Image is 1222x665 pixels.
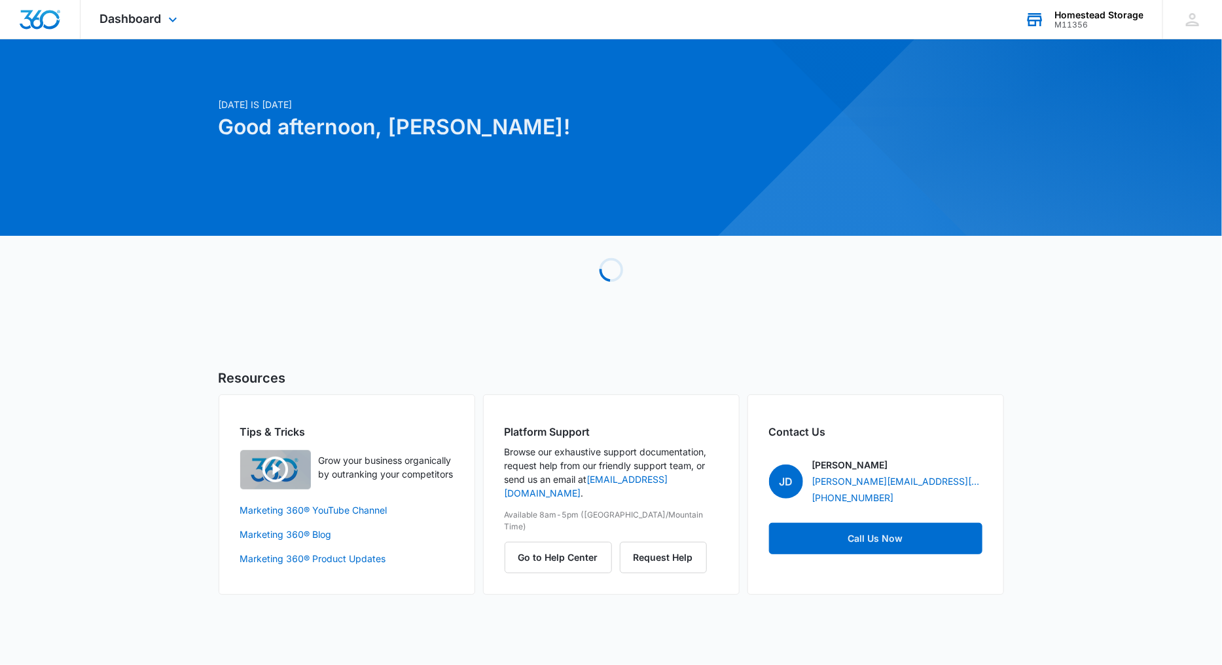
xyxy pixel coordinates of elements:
[240,527,454,541] a: Marketing 360® Blog
[219,98,737,111] p: [DATE] is [DATE]
[240,424,454,440] h2: Tips & Tricks
[100,12,162,26] span: Dashboard
[505,424,718,440] h2: Platform Support
[219,368,1004,388] h5: Resources
[812,491,894,504] a: [PHONE_NUMBER]
[620,542,707,573] button: Request Help
[769,523,982,554] a: Call Us Now
[240,552,454,565] a: Marketing 360® Product Updates
[812,474,982,488] a: [PERSON_NAME][EMAIL_ADDRESS][PERSON_NAME][DOMAIN_NAME]
[1054,10,1143,20] div: account name
[240,503,454,517] a: Marketing 360® YouTube Channel
[319,453,454,481] p: Grow your business organically by outranking your competitors
[620,552,707,563] a: Request Help
[505,509,718,533] p: Available 8am-5pm ([GEOGRAPHIC_DATA]/Mountain Time)
[769,465,803,499] span: JD
[505,542,612,573] button: Go to Help Center
[505,445,718,500] p: Browse our exhaustive support documentation, request help from our friendly support team, or send...
[505,552,620,563] a: Go to Help Center
[769,424,982,440] h2: Contact Us
[1054,20,1143,29] div: account id
[240,450,311,489] img: Quick Overview Video
[219,111,737,143] h1: Good afternoon, [PERSON_NAME]!
[812,458,888,472] p: [PERSON_NAME]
